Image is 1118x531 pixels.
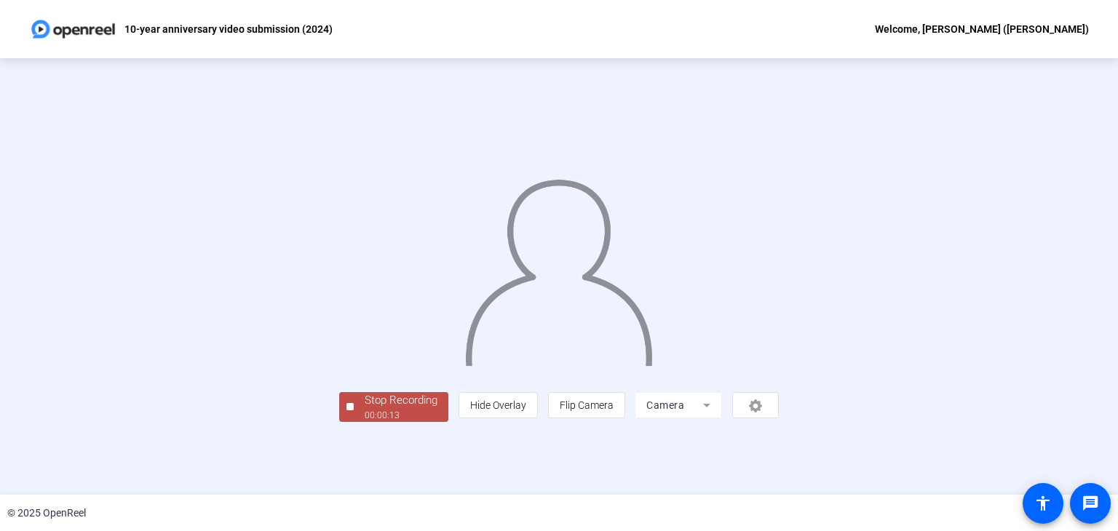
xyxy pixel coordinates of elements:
span: Flip Camera [560,399,614,411]
button: Stop Recording00:00:13 [339,392,448,422]
p: 10-year anniversary video submission (2024) [124,20,333,38]
div: © 2025 OpenReel [7,506,86,521]
span: Hide Overlay [470,399,526,411]
button: Hide Overlay [459,392,538,418]
img: overlay [464,168,654,366]
div: Stop Recording [365,392,437,409]
mat-icon: message [1082,495,1099,512]
div: 00:00:13 [365,409,437,422]
mat-icon: accessibility [1034,495,1052,512]
div: Welcome, [PERSON_NAME] ([PERSON_NAME]) [875,20,1089,38]
img: OpenReel logo [29,15,117,44]
button: Flip Camera [548,392,625,418]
